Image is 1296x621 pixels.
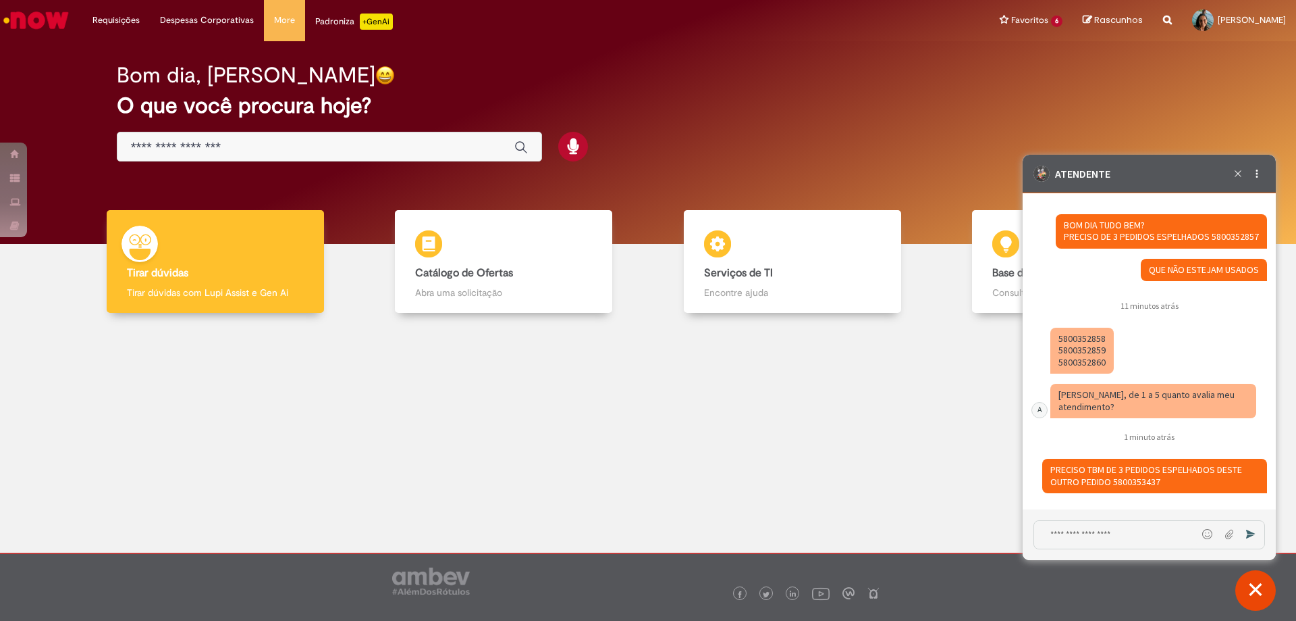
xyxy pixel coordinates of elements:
[315,14,393,30] div: Padroniza
[992,286,1169,299] p: Consulte e aprenda
[704,266,773,280] b: Serviços de TI
[736,591,743,598] img: logo_footer_facebook.png
[117,64,375,87] h2: Bom dia, [PERSON_NAME]
[1235,570,1276,611] button: Fechar conversa de suporte
[1083,14,1143,27] a: Rascunhos
[160,14,254,27] span: Despesas Corporativas
[1094,14,1143,26] span: Rascunhos
[1023,155,1276,560] iframe: Suporte do Bate-Papo
[937,210,1226,314] a: Base de Conhecimento Consulte e aprenda
[790,591,796,599] img: logo_footer_linkedin.png
[415,266,513,280] b: Catálogo de Ofertas
[763,591,769,598] img: logo_footer_twitter.png
[117,94,1180,118] h2: O que você procura hoje?
[375,66,395,85] img: happy-face.png
[392,568,470,595] img: logo_footer_ambev_rotulo_gray.png
[415,286,592,299] p: Abra uma solicitação
[71,210,360,314] a: Tirar dúvidas Tirar dúvidas com Lupi Assist e Gen Ai
[127,266,188,280] b: Tirar dúvidas
[1051,16,1062,27] span: 6
[360,14,393,30] p: +GenAi
[842,587,855,599] img: logo_footer_workplace.png
[648,210,937,314] a: Serviços de TI Encontre ajuda
[1,7,71,34] img: ServiceNow
[867,587,880,599] img: logo_footer_naosei.png
[127,286,304,299] p: Tirar dúvidas com Lupi Assist e Gen Ai
[812,585,830,602] img: logo_footer_youtube.png
[992,266,1104,280] b: Base de Conhecimento
[1218,14,1286,26] span: [PERSON_NAME]
[360,210,649,314] a: Catálogo de Ofertas Abra uma solicitação
[1011,14,1048,27] span: Favoritos
[704,286,881,299] p: Encontre ajuda
[274,14,295,27] span: More
[92,14,140,27] span: Requisições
